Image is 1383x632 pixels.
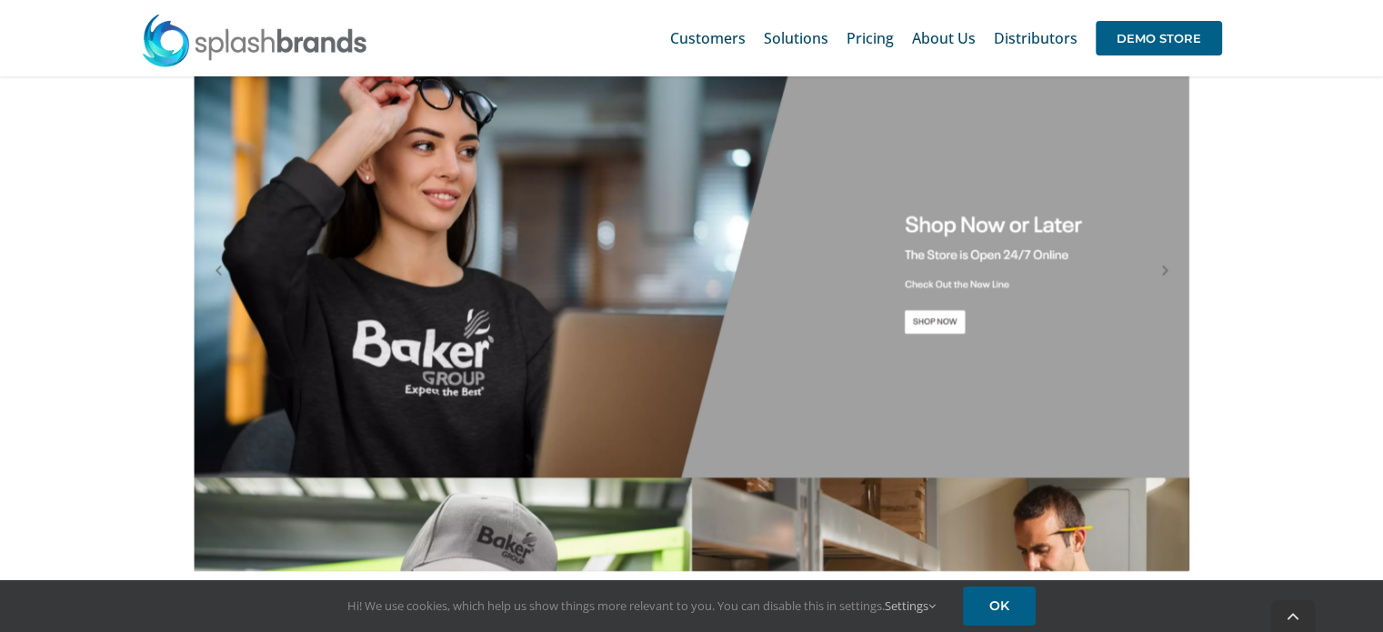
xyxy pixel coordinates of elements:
[347,597,936,614] span: Hi! We use cookies, which help us show things more relevant to you. You can disable this in setti...
[885,597,936,614] a: Settings
[847,31,894,45] span: Pricing
[912,31,976,45] span: About Us
[670,9,746,67] a: Customers
[994,31,1077,45] span: Distributors
[963,587,1036,626] a: OK
[1096,21,1222,55] span: DEMO STORE
[194,556,1189,576] a: screely-1684639537445
[994,9,1077,67] a: Distributors
[141,13,368,67] img: SplashBrands.com Logo
[847,9,894,67] a: Pricing
[1096,9,1222,67] a: DEMO STORE
[670,9,1222,67] nav: Main Menu Sticky
[670,31,746,45] span: Customers
[764,31,828,45] span: Solutions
